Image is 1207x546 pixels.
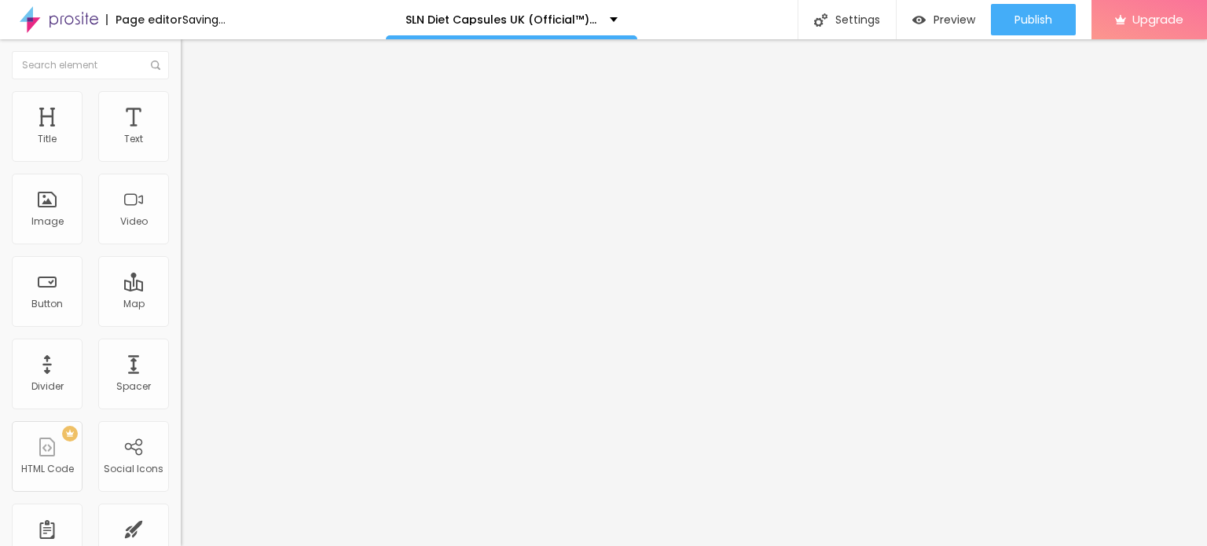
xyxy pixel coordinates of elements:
button: Preview [897,4,991,35]
div: Social Icons [104,464,163,475]
p: SLN Diet Capsules UK (Official™) - Is It Worth the Hype? [405,14,598,25]
span: Publish [1014,13,1052,26]
div: HTML Code [21,464,74,475]
div: Divider [31,381,64,392]
div: Spacer [116,381,151,392]
div: Video [120,216,148,227]
span: Upgrade [1132,13,1183,26]
div: Page editor [106,14,182,25]
div: Title [38,134,57,145]
img: Icone [814,13,827,27]
div: Text [124,134,143,145]
input: Search element [12,51,169,79]
button: Publish [991,4,1076,35]
iframe: Editor [181,39,1207,546]
div: Image [31,216,64,227]
div: Map [123,299,145,310]
div: Saving... [182,14,226,25]
img: view-1.svg [912,13,926,27]
img: Icone [151,60,160,70]
span: Preview [934,13,975,26]
div: Button [31,299,63,310]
